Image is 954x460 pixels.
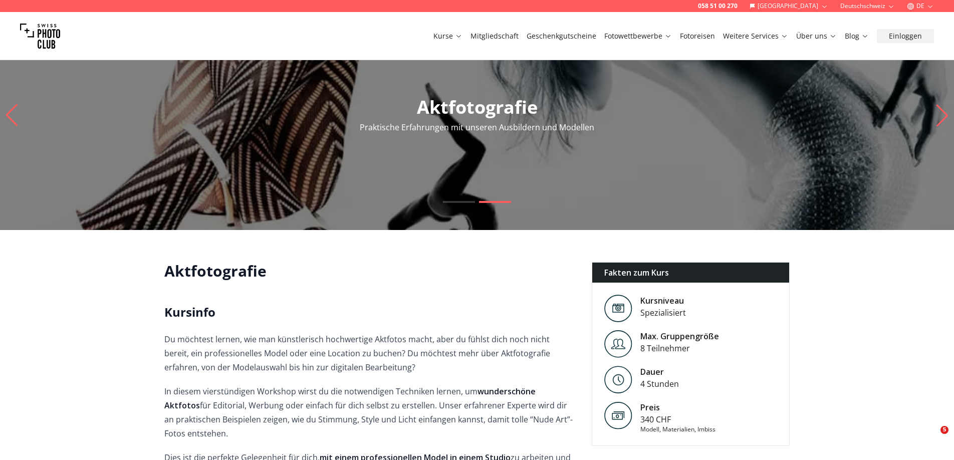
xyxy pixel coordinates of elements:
a: Weitere Services [723,31,788,41]
button: Einloggen [877,29,934,43]
a: Fotowettbewerbe [604,31,672,41]
div: Max. Gruppengröße [640,330,719,342]
a: Über uns [796,31,837,41]
div: Kursniveau [640,295,686,307]
span: 5 [940,426,948,434]
div: 8 Teilnehmer [640,342,719,354]
h1: Aktfotografie [164,262,576,280]
a: Mitgliedschaft [470,31,519,41]
img: Swiss photo club [20,16,60,56]
div: Spezialisiert [640,307,686,319]
button: Weitere Services [719,29,792,43]
img: Level [604,366,632,393]
button: Über uns [792,29,841,43]
iframe: Intercom live chat [920,426,944,450]
h2: Kursinfo [164,304,576,320]
img: Level [604,295,632,322]
a: Kurse [433,31,462,41]
p: Du möchtest lernen, wie man künstlerisch hochwertige Aktfotos macht, aber du fühlst dich noch nic... [164,332,576,374]
button: Kurse [429,29,466,43]
a: Fotoreisen [680,31,715,41]
button: Geschenkgutscheine [523,29,600,43]
div: Modell, Materialien, Imbiss [640,425,715,433]
div: Dauer [640,366,679,378]
div: 340 CHF [640,413,715,425]
a: 058 51 00 270 [698,2,738,10]
a: Geschenkgutscheine [527,31,596,41]
a: Blog [845,31,869,41]
button: Mitgliedschaft [466,29,523,43]
div: Preis [640,401,715,413]
button: Fotoreisen [676,29,719,43]
p: In diesem vierstündigen Workshop wirst du die notwendigen Techniken lernen, um für Editorial, Wer... [164,384,576,440]
button: Blog [841,29,873,43]
div: Fakten zum Kurs [592,263,789,283]
img: Preis [604,401,632,429]
div: 4 Stunden [640,378,679,390]
img: Level [604,330,632,358]
button: Fotowettbewerbe [600,29,676,43]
